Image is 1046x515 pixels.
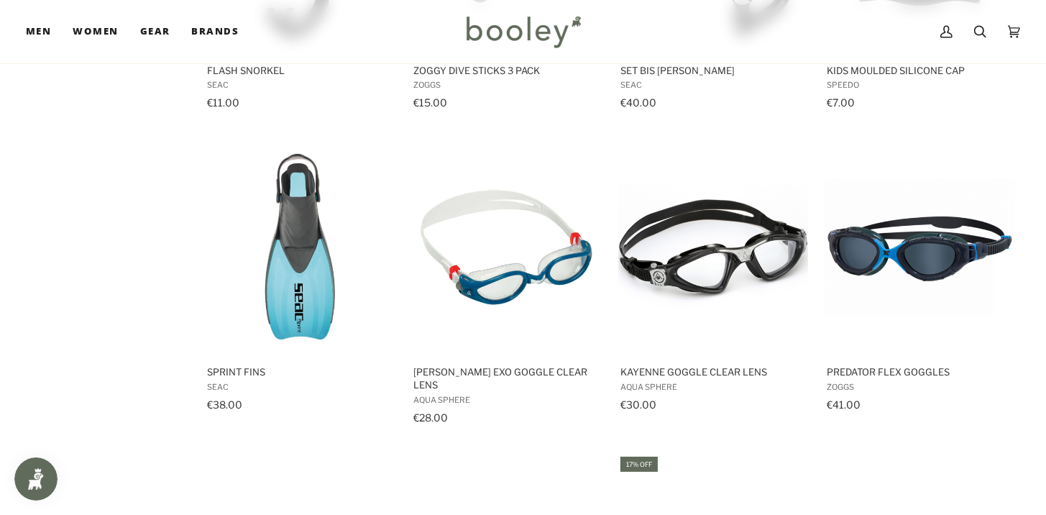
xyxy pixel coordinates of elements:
span: Zoggy Dive Sticks 3 Pack [413,64,600,77]
a: Kayenne Goggle Clear Lens [618,140,809,429]
span: Men [26,24,51,39]
span: €38.00 [207,399,242,411]
span: Kids Moulded Silicone Cap [827,64,1013,77]
span: €15.00 [413,97,447,109]
span: €30.00 [620,399,656,411]
span: [PERSON_NAME] Exo Goggle Clear Lens [413,366,600,392]
img: Seac Sprint Fins Blue - Booley Galway [205,152,395,343]
span: €7.00 [827,97,855,109]
span: Women [73,24,118,39]
iframe: Button to open loyalty program pop-up [14,457,58,501]
span: €11.00 [207,97,239,109]
img: Aqua Sphere Kaiman Exo Goggle Clear Lens Petrol - Booley Galway [411,152,602,343]
span: €41.00 [827,399,861,411]
span: Sprint Fins [207,366,393,379]
span: Flash Snorkel [207,64,393,77]
span: Gear [140,24,170,39]
span: Kayenne Goggle Clear Lens [620,366,807,379]
span: Seac [207,383,393,393]
span: Set Bis [PERSON_NAME] [620,64,807,77]
span: Aqua Sphere [413,396,600,406]
span: Brands [191,24,239,39]
img: Aqua Sphere Kayenne Goggle Clear Lens Black / Silver - Booley Galway [618,152,809,343]
a: Predator Flex Goggles [825,140,1015,429]
span: €40.00 [620,97,656,109]
span: Seac [620,81,807,91]
span: Speedo [827,81,1013,91]
a: Sprint Fins [205,140,395,429]
span: Zoggs [827,383,1013,393]
span: Predator Flex Goggles [827,366,1013,379]
div: 17% off [620,457,658,472]
img: Predator Flex Grey / Blue / Smoke - booley Galway [825,152,1015,343]
span: Aqua Sphere [620,383,807,393]
span: €28.00 [413,412,448,424]
span: Zoggs [413,81,600,91]
span: Seac [207,81,393,91]
img: Booley [460,11,586,53]
a: Kaiman Exo Goggle Clear Lens [411,140,602,429]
